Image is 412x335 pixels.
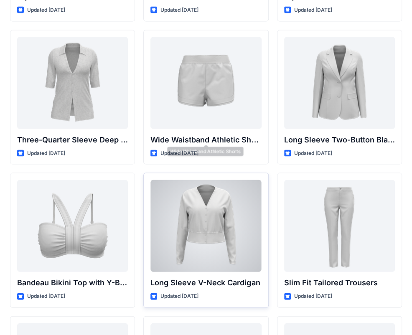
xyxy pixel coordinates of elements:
[27,6,65,15] p: Updated [DATE]
[17,277,128,289] p: Bandeau Bikini Top with Y-Back Straps and Stitch Detail
[284,277,395,289] p: Slim Fit Tailored Trousers
[27,292,65,301] p: Updated [DATE]
[284,134,395,146] p: Long Sleeve Two-Button Blazer with Flap Pockets
[17,134,128,146] p: Three-Quarter Sleeve Deep V-Neck Button-Down Top
[17,37,128,129] a: Three-Quarter Sleeve Deep V-Neck Button-Down Top
[284,180,395,272] a: Slim Fit Tailored Trousers
[284,37,395,129] a: Long Sleeve Two-Button Blazer with Flap Pockets
[150,180,261,272] a: Long Sleeve V-Neck Cardigan
[294,149,332,158] p: Updated [DATE]
[294,292,332,301] p: Updated [DATE]
[160,292,198,301] p: Updated [DATE]
[160,6,198,15] p: Updated [DATE]
[150,134,261,146] p: Wide Waistband Athletic Shorts
[294,6,332,15] p: Updated [DATE]
[150,37,261,129] a: Wide Waistband Athletic Shorts
[160,149,198,158] p: Updated [DATE]
[150,277,261,289] p: Long Sleeve V-Neck Cardigan
[17,180,128,272] a: Bandeau Bikini Top with Y-Back Straps and Stitch Detail
[27,149,65,158] p: Updated [DATE]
